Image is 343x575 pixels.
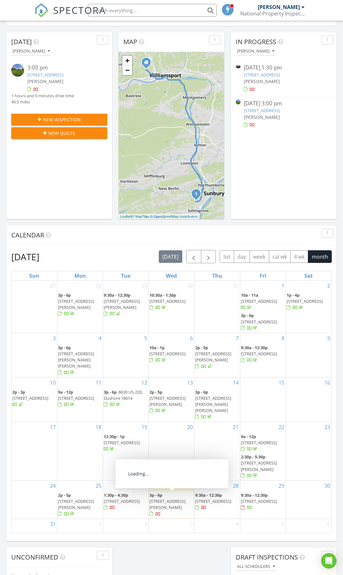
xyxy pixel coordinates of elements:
td: Go to August 30, 2025 [286,481,331,519]
div: All schedulers [237,564,275,569]
a: Go to September 3, 2025 [189,519,194,529]
a: Go to August 29, 2025 [277,481,286,491]
a: Go to August 28, 2025 [232,481,240,491]
a: 1:30p - 4:30p [STREET_ADDRESS] [104,492,140,510]
div: [PERSON_NAME] [13,49,50,53]
a: 3p - 6p [STREET_ADDRESS][PERSON_NAME] [58,292,102,318]
div: [DATE] 1:30 pm [244,64,324,72]
td: Go to August 10, 2025 [12,377,57,422]
span: 3p - 6p [241,312,254,318]
span: 1p - 4p [287,292,300,298]
div: [DATE] 3:00 pm [244,100,324,108]
a: 1p - 4p [STREET_ADDRESS] [287,292,331,312]
a: 3p - 6p [STREET_ADDRESS][PERSON_NAME] [149,492,186,517]
button: cal wk [269,250,291,263]
a: 3p - 6p 8630 US-220, Dushore 18614 [104,388,148,409]
a: Go to August 17, 2025 [49,422,57,432]
a: SPECTORA [34,9,106,22]
a: Go to August 10, 2025 [49,378,57,388]
td: Go to September 1, 2025 [57,519,103,540]
span: [STREET_ADDRESS] [287,298,323,304]
a: Tuesday [120,271,132,280]
a: Go to August 16, 2025 [323,378,331,388]
button: New Quote [11,127,107,139]
a: Go to August 20, 2025 [186,422,194,432]
button: Next month [201,250,216,263]
a: Leaflet [120,215,131,218]
button: [DATE] [159,250,182,263]
a: Go to August 25, 2025 [94,481,103,491]
a: 9:30a - 12:30p [STREET_ADDRESS] [195,492,239,512]
span: 10:30a - 1:30p [149,292,176,298]
span: 10a - 1p [149,345,165,350]
span: 12:30p - 1p [104,434,125,439]
a: Go to August 24, 2025 [49,481,57,491]
div: 700 Penns Dr, Selinsgrove, PA 17870 [196,194,200,197]
a: Go to July 28, 2025 [94,281,103,291]
td: Go to August 12, 2025 [103,377,149,422]
a: 9:30a - 12:30p [STREET_ADDRESS][PERSON_NAME] [104,292,140,317]
button: Previous month [186,250,201,263]
span: [STREET_ADDRESS] [104,498,140,504]
a: 2p - 5p [STREET_ADDRESS][PERSON_NAME] [195,344,239,370]
div: | [119,214,200,219]
span: In Progress [236,37,276,46]
td: Go to July 27, 2025 [12,281,57,333]
a: 12:30p - 1p [STREET_ADDRESS] [104,433,148,453]
a: 3p - 6p [STREET_ADDRESS][PERSON_NAME] [149,492,194,518]
span: SPECTORA [53,3,106,17]
a: Go to July 30, 2025 [186,281,194,291]
span: 9:30a - 12:30p [241,492,268,498]
a: Go to August 13, 2025 [186,378,194,388]
span: [STREET_ADDRESS][PERSON_NAME] [195,351,231,363]
a: 2p - 5p [STREET_ADDRESS][PERSON_NAME] [149,388,194,415]
div: [PERSON_NAME] [237,49,274,53]
span: Unconfirmed [11,553,58,561]
a: 9a - 12p [STREET_ADDRESS] [241,434,277,452]
a: 3p - 6p [STREET_ADDRESS][PERSON_NAME] [58,292,94,317]
a: [STREET_ADDRESS] [27,72,63,78]
span: [STREET_ADDRESS][PERSON_NAME] [58,298,94,310]
img: streetview [236,100,241,104]
button: 4 wk [290,250,308,263]
a: 2p - 3p [STREET_ADDRESS] [12,388,56,409]
i: 1 [195,192,197,196]
img: The Best Home Inspection Software - Spectora [34,3,49,17]
td: Go to September 3, 2025 [149,519,195,540]
a: Go to August 8, 2025 [280,333,286,343]
span: New Quote [48,130,75,137]
a: © OpenStreetMap contributors [150,215,198,218]
span: 3p - 6p [104,389,117,395]
span: [DATE] [11,37,32,46]
a: [DATE] 1:30 pm [STREET_ADDRESS] [PERSON_NAME] [236,64,332,92]
a: 12:30p - 1p [STREET_ADDRESS] [104,434,140,452]
td: Go to August 16, 2025 [286,377,331,422]
a: 9:30a - 12:30p [STREET_ADDRESS] [241,345,277,363]
span: 10a - 11a [241,292,258,298]
div: 40.5 miles [11,99,74,105]
td: Go to August 22, 2025 [240,422,286,480]
span: 1:30p - 4:30p [104,492,128,498]
span: [STREET_ADDRESS][PERSON_NAME][PERSON_NAME] [195,395,231,413]
a: 9:30a - 12:30p [STREET_ADDRESS] [195,492,231,510]
td: Go to August 6, 2025 [149,333,195,377]
a: Go to August 1, 2025 [280,281,286,291]
a: 9:30a - 12:30p [STREET_ADDRESS] [241,492,285,512]
a: 2:30p - 5:30p [STREET_ADDRESS][PERSON_NAME] [241,453,285,480]
a: Go to August 14, 2025 [232,378,240,388]
a: Go to August 27, 2025 [186,481,194,491]
td: Go to August 2, 2025 [286,281,331,333]
span: 2:30p - 5:30p [241,454,265,460]
td: Go to July 28, 2025 [57,281,103,333]
a: 9:30a - 12:30p [STREET_ADDRESS] [241,344,285,364]
a: Go to August 18, 2025 [94,422,103,432]
a: 2p - 5p [STREET_ADDRESS][PERSON_NAME] [149,389,186,414]
td: Go to August 21, 2025 [194,422,240,480]
span: [STREET_ADDRESS][PERSON_NAME] [104,298,140,310]
a: 3:00 pm [STREET_ADDRESS] [PERSON_NAME] 1 hours and 9 minutes drive time 40.5 miles [11,64,107,105]
span: 2p - 5p [195,345,208,350]
a: Go to August 11, 2025 [94,378,103,388]
a: 2p - 5p [STREET_ADDRESS][PERSON_NAME] [58,492,94,517]
a: 2:30p - 5:30p [STREET_ADDRESS][PERSON_NAME] [241,454,277,478]
td: Go to August 7, 2025 [194,333,240,377]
